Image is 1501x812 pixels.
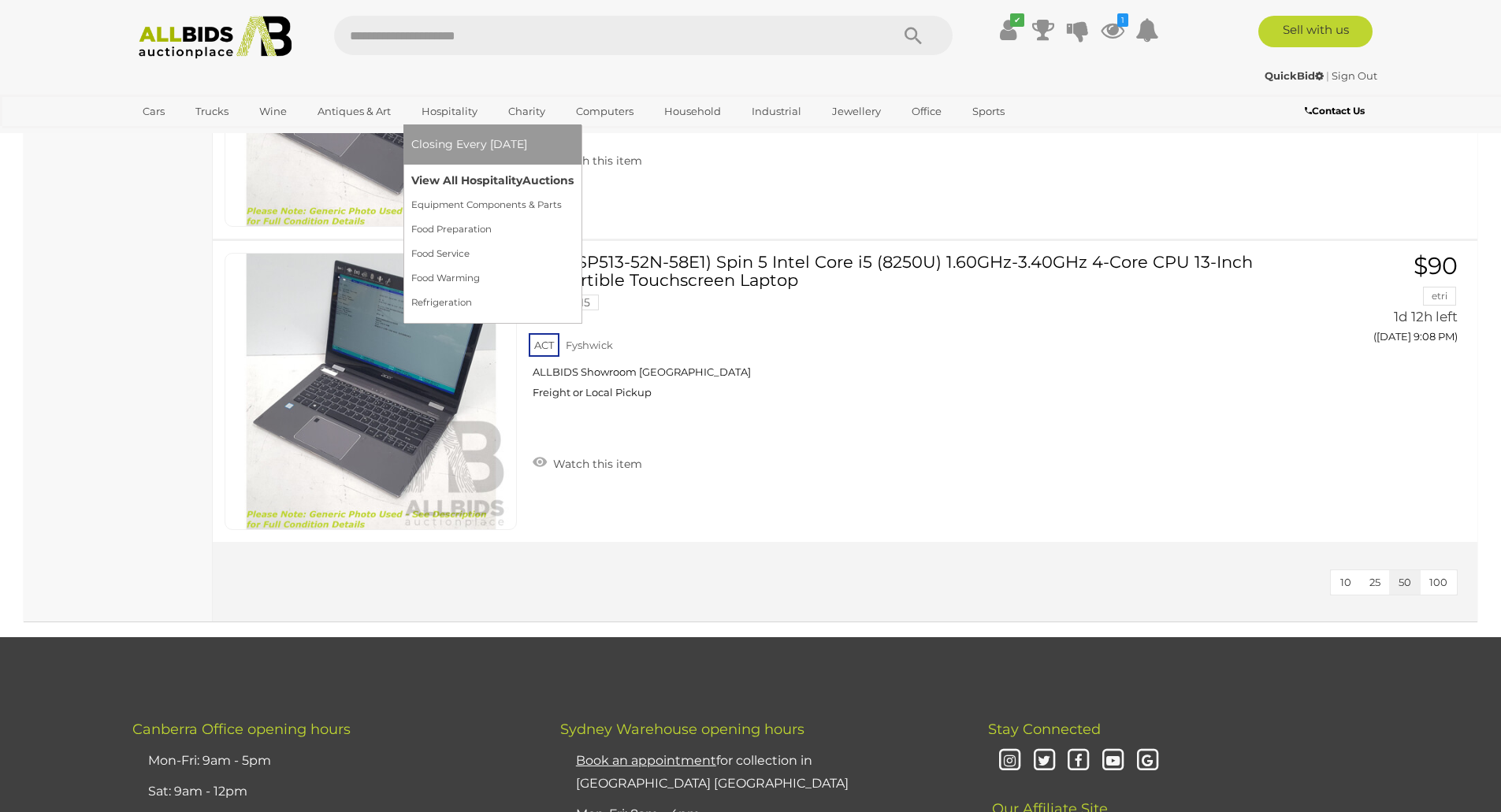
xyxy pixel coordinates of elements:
[144,746,521,777] li: Mon-Fri: 9am - 5pm
[1414,251,1458,280] span: $90
[741,98,812,124] a: Industrial
[411,98,488,124] a: Hospitality
[307,98,401,124] a: Antiques & Art
[529,147,646,171] a: Watch this item
[233,254,509,529] img: 42977-515a.jpg
[1389,570,1421,595] button: 50
[560,721,804,738] span: Sydney Warehouse opening hours
[654,98,731,124] a: Household
[185,98,239,124] a: Trucks
[962,98,1015,124] a: Sports
[576,753,716,768] u: Book an appointment
[132,98,175,124] a: Cars
[498,98,555,124] a: Charity
[996,747,1024,775] i: Instagram
[549,154,642,168] span: Watch this item
[1340,576,1351,588] span: 10
[529,450,646,474] a: Watch this item
[1326,69,1329,82] span: |
[1064,747,1092,775] i: Facebook
[1399,576,1411,588] span: 50
[132,124,265,150] a: [GEOGRAPHIC_DATA]
[1429,576,1447,588] span: 100
[901,98,952,124] a: Office
[1265,69,1326,82] a: QuickBid
[1134,747,1161,775] i: Google
[144,777,521,807] li: Sat: 9am - 12pm
[822,98,891,124] a: Jewellery
[1117,13,1128,27] i: 1
[576,753,849,791] a: Book an appointmentfor collection in [GEOGRAPHIC_DATA] [GEOGRAPHIC_DATA]
[1099,747,1127,775] i: Youtube
[874,16,953,55] button: Search
[1031,747,1058,775] i: Twitter
[1331,570,1361,595] button: 10
[1010,13,1024,27] i: ✔
[566,98,644,124] a: Computers
[541,253,1254,411] a: Acer (SP513-52N-58E1) Spin 5 Intel Core i5 (8250U) 1.60GHz-3.40GHz 4-Core CPU 13-Inch Convertible...
[997,16,1020,44] a: ✔
[132,721,351,738] span: Canberra Office opening hours
[249,98,297,124] a: Wine
[549,457,642,471] span: Watch this item
[1279,253,1462,351] a: $90 etri 1d 12h left ([DATE] 9:08 PM)
[130,16,301,59] img: Allbids.com.au
[1305,102,1369,120] a: Contact Us
[1360,570,1390,595] button: 25
[1258,16,1373,47] a: Sell with us
[1101,16,1124,44] a: 1
[1420,570,1457,595] button: 100
[988,721,1101,738] span: Stay Connected
[1332,69,1377,82] a: Sign Out
[1305,105,1365,117] b: Contact Us
[1369,576,1380,588] span: 25
[1265,69,1324,82] strong: QuickBid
